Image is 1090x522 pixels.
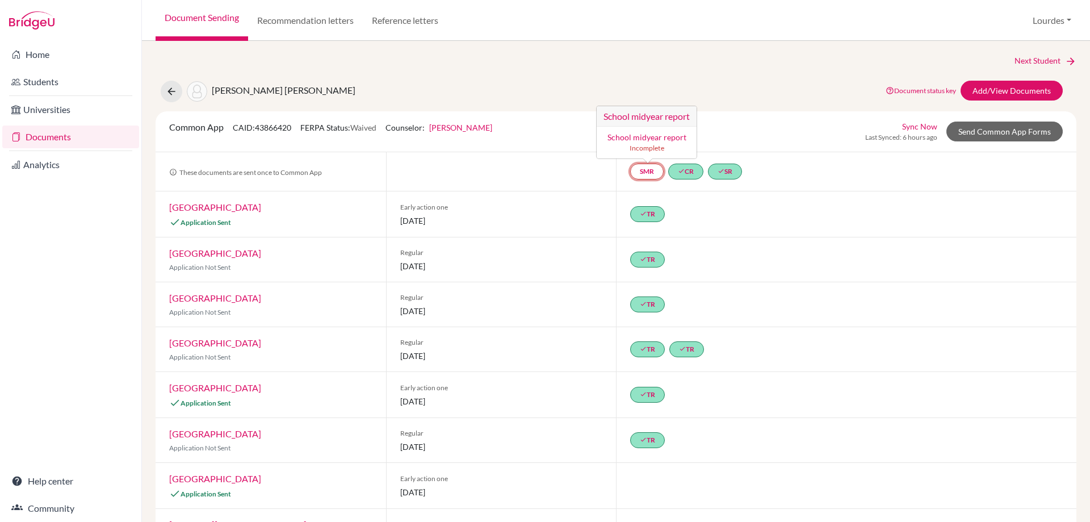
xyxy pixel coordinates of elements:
span: Early action one [400,383,603,393]
a: doneTR [630,297,665,312]
span: [DATE] [400,260,603,272]
i: done [640,300,647,307]
a: doneTR [630,341,665,357]
i: done [640,436,647,443]
a: [GEOGRAPHIC_DATA] [169,202,261,212]
a: Home [2,43,139,66]
i: done [718,168,724,174]
a: School midyear report [607,132,686,142]
a: [GEOGRAPHIC_DATA] [169,337,261,348]
a: [GEOGRAPHIC_DATA] [169,382,261,393]
i: done [640,391,647,398]
span: Application Sent [181,218,231,227]
span: [DATE] [400,395,603,407]
a: Universities [2,98,139,121]
span: [DATE] [400,350,603,362]
span: [PERSON_NAME] [PERSON_NAME] [212,85,355,95]
span: Early action one [400,202,603,212]
a: doneTR [630,206,665,222]
i: done [640,210,647,217]
a: doneTR [630,252,665,268]
span: [DATE] [400,441,603,453]
span: Application Not Sent [169,308,230,316]
a: Document status key [886,86,956,95]
span: Regular [400,248,603,258]
span: FERPA Status: [300,123,376,132]
a: doneTR [669,341,704,357]
span: Application Sent [181,490,231,498]
button: Lourdes [1028,10,1076,31]
i: done [640,256,647,262]
span: Application Sent [181,399,231,407]
a: [PERSON_NAME] [429,123,492,132]
a: Analytics [2,153,139,176]
span: Application Not Sent [169,353,230,361]
i: done [678,168,685,174]
a: [GEOGRAPHIC_DATA] [169,428,261,439]
span: Regular [400,293,603,303]
span: [DATE] [400,215,603,227]
span: Common App [169,122,224,132]
img: Bridge-U [9,11,54,30]
small: Incomplete [603,143,690,153]
a: Next Student [1014,55,1076,67]
span: CAID: 43866420 [233,123,291,132]
span: Counselor: [385,123,492,132]
i: done [640,345,647,352]
span: Regular [400,337,603,348]
span: Application Not Sent [169,263,230,272]
a: Send Common App Forms [946,122,1063,141]
i: done [679,345,686,352]
a: SMRSchool midyear report School midyear report Incomplete [630,164,664,179]
span: Regular [400,428,603,439]
span: These documents are sent once to Common App [169,168,322,177]
span: [DATE] [400,486,603,498]
span: Early action one [400,474,603,484]
a: Community [2,497,139,520]
a: doneTR [630,387,665,403]
a: Documents [2,126,139,148]
h3: School midyear report [597,106,697,127]
a: doneCR [668,164,703,179]
a: [GEOGRAPHIC_DATA] [169,248,261,258]
a: Help center [2,470,139,492]
a: doneSR [708,164,742,179]
a: Students [2,70,139,93]
a: doneTR [630,432,665,448]
span: Waived [350,123,376,132]
span: Application Not Sent [169,444,230,452]
a: Add/View Documents [961,81,1063,101]
span: Last Synced: 6 hours ago [865,132,937,143]
a: [GEOGRAPHIC_DATA] [169,293,261,303]
a: Sync Now [902,120,937,132]
span: [DATE] [400,305,603,317]
a: [GEOGRAPHIC_DATA] [169,473,261,484]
